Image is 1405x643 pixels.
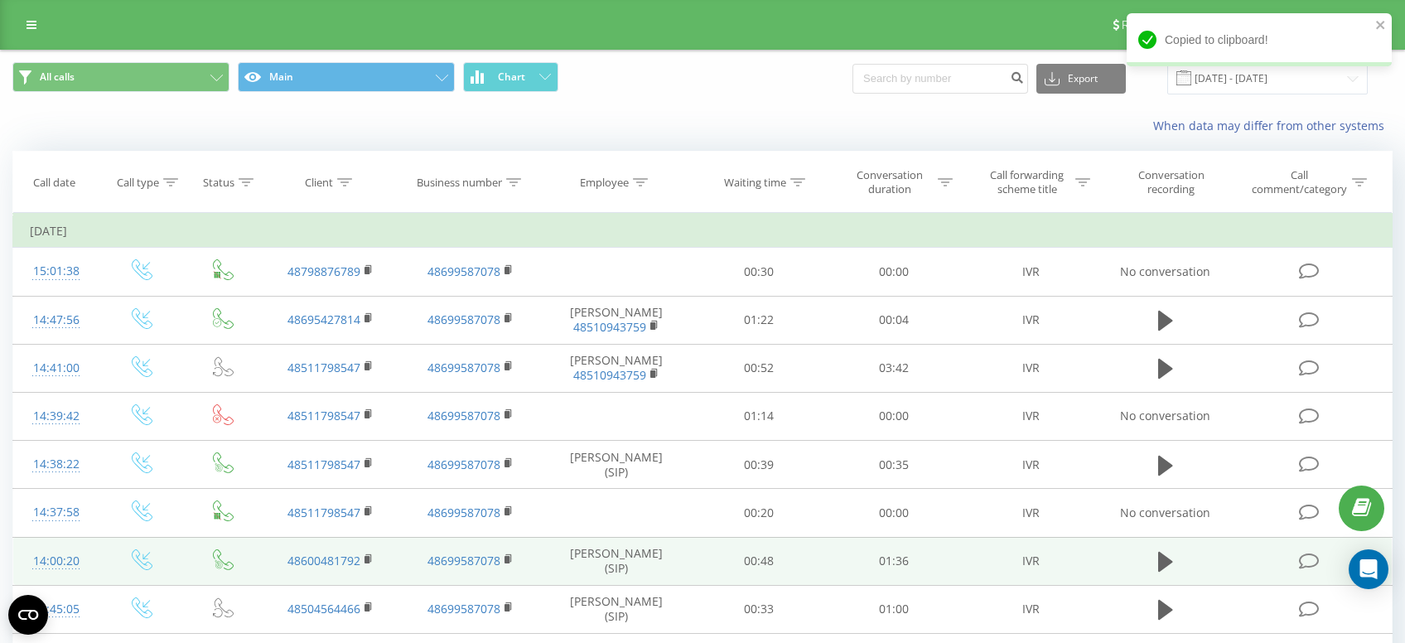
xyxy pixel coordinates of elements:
[541,537,692,585] td: [PERSON_NAME] (SIP)
[12,62,229,92] button: All calls
[287,360,360,375] a: 48511798547
[30,545,83,578] div: 14:00:20
[1120,408,1210,423] span: No conversation
[826,585,961,633] td: 01:00
[203,176,234,190] div: Status
[287,553,360,568] a: 48600481792
[961,392,1101,440] td: IVR
[1036,64,1126,94] button: Export
[724,176,786,190] div: Waiting time
[826,296,961,344] td: 00:04
[961,489,1101,537] td: IVR
[826,489,961,537] td: 00:00
[40,70,75,84] span: All calls
[826,392,961,440] td: 00:00
[30,448,83,481] div: 14:38:22
[541,296,692,344] td: [PERSON_NAME]
[427,312,500,327] a: 48699587078
[417,176,502,190] div: Business number
[541,344,692,392] td: [PERSON_NAME]
[427,360,500,375] a: 48699587078
[961,537,1101,585] td: IVR
[541,585,692,633] td: [PERSON_NAME] (SIP)
[287,408,360,423] a: 48511798547
[826,441,961,489] td: 00:35
[692,296,827,344] td: 01:22
[692,489,827,537] td: 00:20
[305,176,333,190] div: Client
[30,400,83,433] div: 14:39:42
[13,215,1393,248] td: [DATE]
[826,537,961,585] td: 01:36
[961,296,1101,344] td: IVR
[961,441,1101,489] td: IVR
[117,176,159,190] div: Call type
[427,457,500,472] a: 48699587078
[826,344,961,392] td: 03:42
[961,585,1101,633] td: IVR
[287,505,360,520] a: 48511798547
[692,537,827,585] td: 00:48
[580,176,629,190] div: Employee
[238,62,455,92] button: Main
[692,248,827,296] td: 00:30
[573,367,646,383] a: 48510943759
[498,71,525,83] span: Chart
[1153,118,1393,133] a: When data may differ from other systems
[427,505,500,520] a: 48699587078
[1251,168,1348,196] div: Call comment/category
[692,344,827,392] td: 00:52
[33,176,75,190] div: Call date
[287,263,360,279] a: 48798876789
[427,553,500,568] a: 48699587078
[692,392,827,440] td: 01:14
[30,496,83,529] div: 14:37:58
[852,64,1028,94] input: Search by number
[1120,505,1210,520] span: No conversation
[1118,168,1225,196] div: Conversation recording
[961,344,1101,392] td: IVR
[287,457,360,472] a: 48511798547
[1127,13,1392,66] div: Copied to clipboard!
[692,585,827,633] td: 00:33
[983,168,1071,196] div: Call forwarding scheme title
[287,601,360,616] a: 48504564466
[287,312,360,327] a: 48695427814
[1375,18,1387,34] button: close
[427,263,500,279] a: 48699587078
[427,408,500,423] a: 48699587078
[845,168,934,196] div: Conversation duration
[8,595,48,635] button: Open CMP widget
[463,62,558,92] button: Chart
[427,601,500,616] a: 48699587078
[30,255,83,288] div: 15:01:38
[573,319,646,335] a: 48510943759
[30,304,83,336] div: 14:47:56
[1122,18,1209,31] span: Referral program
[1349,549,1388,589] div: Open Intercom Messenger
[30,593,83,626] div: 13:45:05
[541,441,692,489] td: [PERSON_NAME] (SIP)
[961,248,1101,296] td: IVR
[1120,263,1210,279] span: No conversation
[30,352,83,384] div: 14:41:00
[692,441,827,489] td: 00:39
[826,248,961,296] td: 00:00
